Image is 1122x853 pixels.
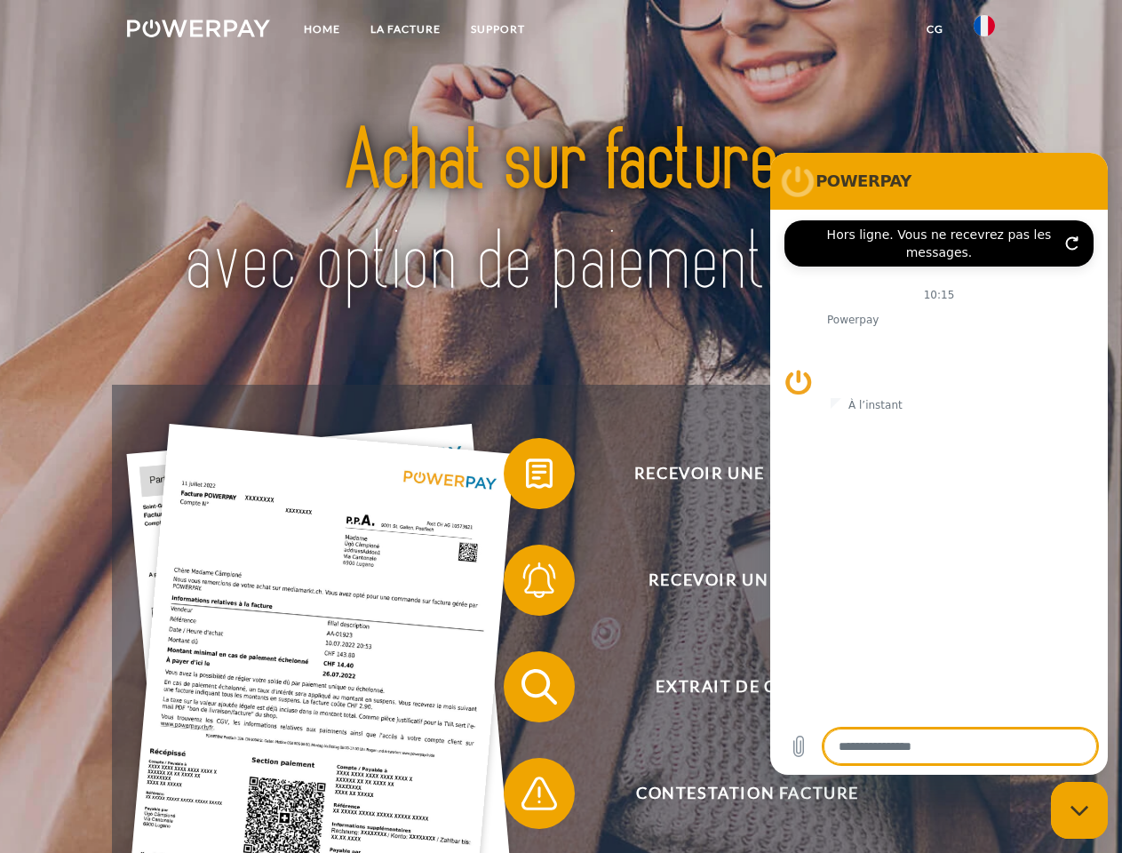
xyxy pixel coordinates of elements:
a: LA FACTURE [355,13,456,45]
iframe: Bouton de lancement de la fenêtre de messagerie, conversation en cours [1051,782,1108,839]
a: Support [456,13,540,45]
img: qb_bill.svg [517,451,561,496]
img: logo-powerpay-white.svg [127,20,270,37]
button: Recevoir une facture ? [504,438,966,509]
span: Recevoir une facture ? [529,438,965,509]
img: qb_search.svg [517,665,561,709]
img: fr [974,15,995,36]
a: Home [289,13,355,45]
img: qb_warning.svg [517,771,561,816]
button: Extrait de compte [504,651,966,722]
span: Extrait de compte [529,651,965,722]
button: Recevoir un rappel? [504,545,966,616]
button: Contestation Facture [504,758,966,829]
a: CG [911,13,959,45]
img: qb_bell.svg [517,558,561,602]
img: title-powerpay_fr.svg [170,85,952,340]
span: Contestation Facture [529,758,965,829]
span: Recevoir un rappel? [529,545,965,616]
iframe: Fenêtre de messagerie [770,153,1108,775]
